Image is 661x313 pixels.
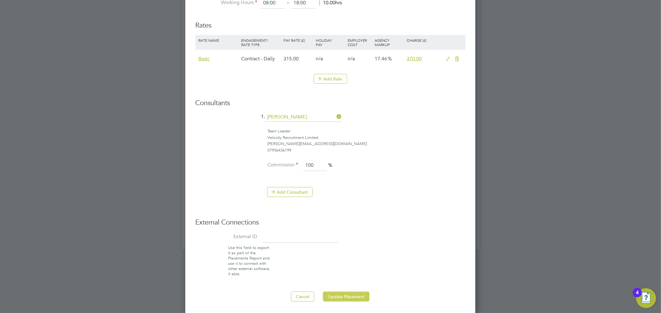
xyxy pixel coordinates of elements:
[228,245,270,276] span: Use this field to export it as part of the Placements Report and use it to connect with other ext...
[282,35,314,45] div: Pay Rate (£)
[348,56,355,62] span: n/a
[328,162,332,168] span: %
[291,292,314,302] button: Cancel
[267,147,465,154] div: 07956436199
[636,293,639,301] div: 4
[240,35,282,50] div: Engagement/ Rate Type
[346,35,373,50] div: Employer Cost
[405,35,443,45] div: Charge (£)
[240,50,282,68] div: Contract - Daily
[267,141,465,147] div: [PERSON_NAME][EMAIL_ADDRESS][DOMAIN_NAME]
[375,56,387,62] span: 17.46
[316,56,323,62] span: n/a
[195,113,465,128] li: 1.
[197,35,240,45] div: Rate Name
[282,50,314,68] div: 315.00
[314,74,347,84] button: Add Rate
[195,15,465,30] h3: Rates
[265,113,342,122] input: Search for...
[314,35,346,50] div: Holiday Pay
[407,56,422,62] span: 370.00
[195,99,465,108] h3: Consultants
[267,187,313,197] button: Add Consultant
[267,128,465,135] div: Team Leader
[195,234,257,240] label: External ID
[267,162,298,168] label: Commission
[267,135,465,141] div: Velocity Recruitment Limited
[323,292,369,302] button: Update Placement
[195,218,465,227] h3: External Connections
[373,35,405,50] div: Agency Markup
[198,56,210,62] span: Basic
[636,288,656,308] button: Open Resource Center, 4 new notifications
